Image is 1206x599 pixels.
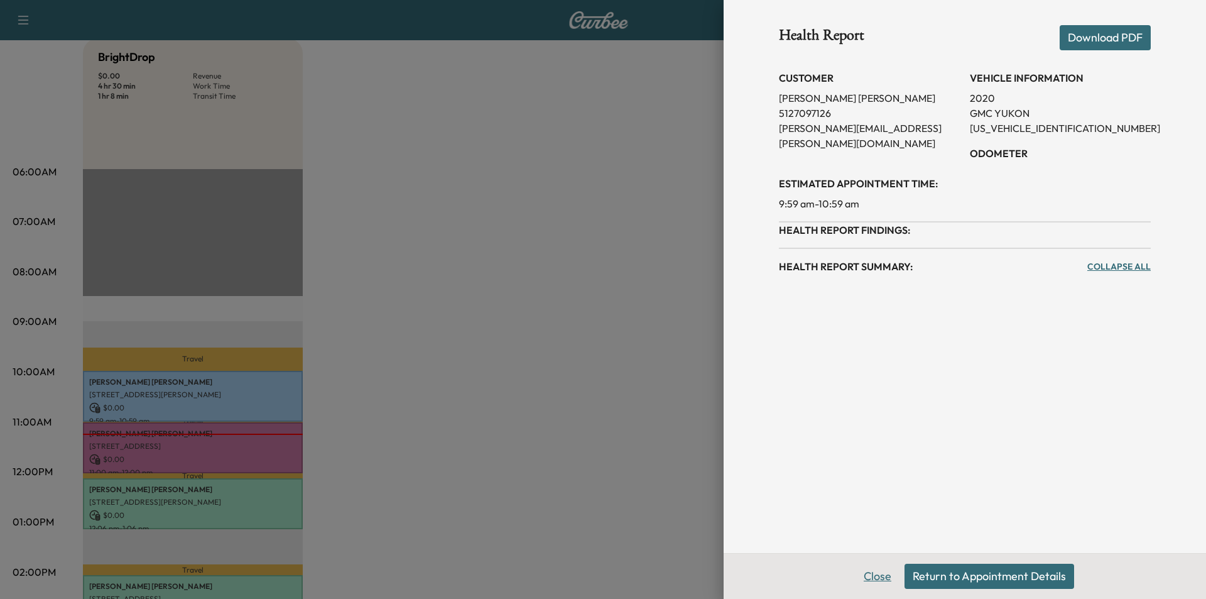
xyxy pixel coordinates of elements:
button: Download PDF [1060,25,1151,50]
p: GMC YUKON [970,106,1151,121]
p: 5127097126 [779,106,960,121]
button: Return to Appointment Details [905,564,1074,589]
p: [PERSON_NAME] [PERSON_NAME] [779,91,960,106]
h3: VEHICLE INFORMATION [970,70,1151,85]
h3: CUSTOMER [779,70,960,85]
p: [PERSON_NAME][EMAIL_ADDRESS][PERSON_NAME][DOMAIN_NAME] [779,121,960,151]
a: Collapse All [1087,260,1151,273]
p: [US_VEHICLE_IDENTIFICATION_NUMBER] [970,121,1151,136]
h3: Health Report Findings: [779,223,1151,238]
p: 9:59 am - 10:59 am [779,196,1151,211]
h3: Health Report Summary: [779,259,1151,274]
h1: Health Report [779,28,864,48]
button: Close [856,564,899,589]
h3: Estimated Appointment Time: [779,176,1151,191]
p: 2020 [970,91,1151,106]
h3: Odometer [970,146,1151,161]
